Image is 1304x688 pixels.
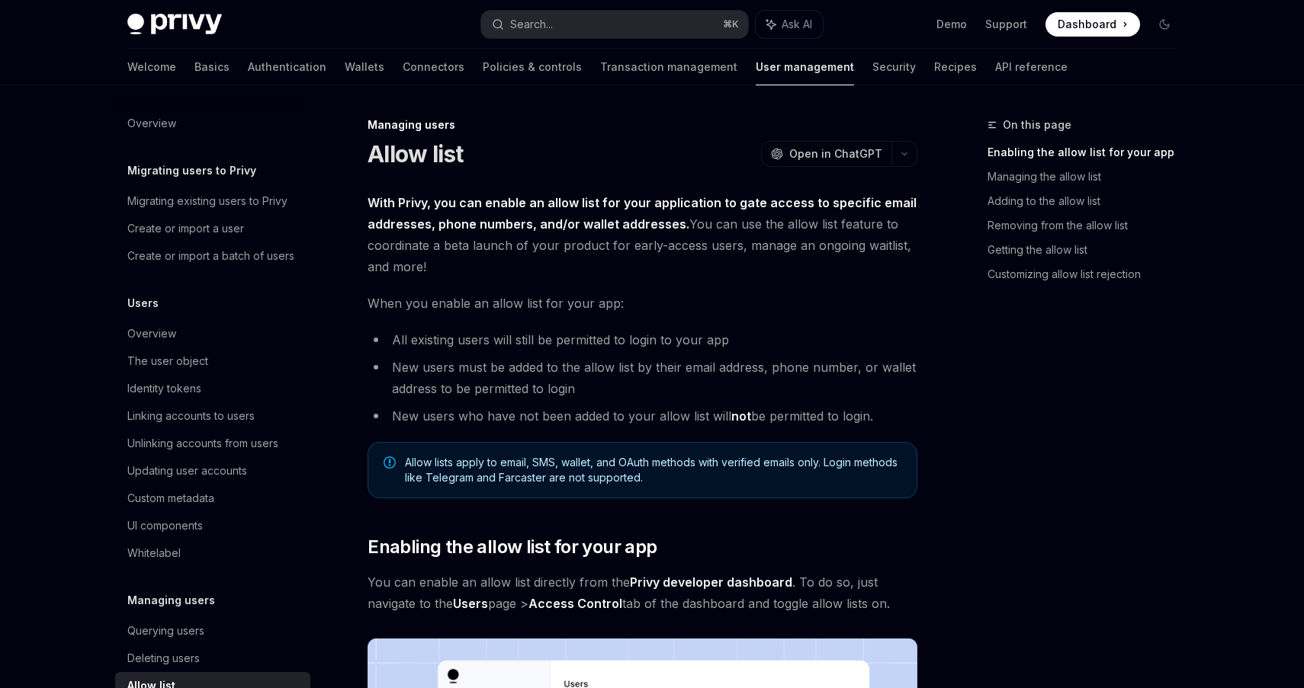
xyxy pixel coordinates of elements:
li: New users must be added to the allow list by their email address, phone number, or wallet address... [368,357,917,399]
button: Ask AI [756,11,823,38]
div: Linking accounts to users [127,407,255,425]
span: Ask AI [782,17,812,32]
a: Policies & controls [483,49,582,85]
a: Privy developer dashboard [630,574,792,590]
div: UI components [127,517,203,535]
a: Demo [936,17,967,32]
a: Querying users [115,617,310,645]
a: Deleting users [115,645,310,672]
span: You can enable an allow list directly from the . To do so, just navigate to the page > tab of the... [368,571,917,614]
a: UI components [115,512,310,539]
a: Migrating existing users to Privy [115,187,310,215]
div: Overview [127,114,176,133]
span: Dashboard [1058,17,1116,32]
div: Querying users [127,622,204,640]
span: On this page [1003,116,1071,134]
a: Recipes [934,49,977,85]
a: Basics [194,49,230,85]
a: Updating user accounts [115,457,310,485]
strong: With Privy, you can enable an allow list for your application to gate access to specific email ad... [368,195,917,232]
li: All existing users will still be permitted to login to your app [368,329,917,350]
a: Custom metadata [115,485,310,512]
span: ⌘ K [723,18,739,30]
div: Whitelabel [127,544,181,562]
span: When you enable an allow list for your app: [368,293,917,314]
a: Overview [115,320,310,347]
span: Open in ChatGPT [789,146,882,162]
button: Toggle dark mode [1152,12,1177,37]
button: Search...⌘K [481,11,748,38]
a: Enabling the allow list for your app [988,140,1189,165]
a: Security [872,49,916,85]
strong: not [731,408,751,424]
a: Linking accounts to users [115,402,310,430]
div: Updating user accounts [127,462,247,480]
li: New users who have not been added to your allow list will be permitted to login. [368,405,917,427]
img: dark logo [127,14,222,35]
a: Overview [115,110,310,137]
a: Transaction management [600,49,737,85]
a: Create or import a user [115,215,310,242]
a: Identity tokens [115,375,310,402]
div: Deleting users [127,649,200,667]
a: Whitelabel [115,539,310,567]
svg: Note [384,456,396,469]
div: Create or import a user [127,219,244,238]
a: API reference [995,49,1068,85]
span: You can use the allow list feature to coordinate a beta launch of your product for early-access u... [368,192,917,277]
a: The user object [115,347,310,375]
a: Managing the allow list [988,165,1189,189]
a: Access Control [528,596,622,612]
a: Create or import a batch of users [115,242,310,270]
a: User management [756,49,854,85]
h5: Users [127,294,159,312]
div: Search... [510,15,553,34]
span: Allow lists apply to email, SMS, wallet, and OAuth methods with verified emails only. Login metho... [405,455,901,485]
div: Custom metadata [127,489,214,507]
div: Managing users [368,117,917,133]
h5: Managing users [127,591,215,610]
a: Removing from the allow list [988,213,1189,238]
a: Customizing allow list rejection [988,262,1189,286]
a: Connectors [403,49,464,85]
div: The user object [127,352,208,370]
strong: Users [453,596,488,611]
div: Create or import a batch of users [127,247,294,265]
span: Enabling the allow list for your app [368,535,657,559]
div: Overview [127,325,176,343]
button: Open in ChatGPT [761,141,891,167]
div: Identity tokens [127,379,201,398]
div: Migrating existing users to Privy [127,192,287,210]
h1: Allow list [368,140,464,168]
a: Authentication [248,49,326,85]
a: Getting the allow list [988,238,1189,262]
a: Unlinking accounts from users [115,430,310,457]
div: Unlinking accounts from users [127,434,278,453]
a: Wallets [345,49,384,85]
a: Adding to the allow list [988,189,1189,213]
a: Support [985,17,1027,32]
h5: Migrating users to Privy [127,162,256,180]
a: Welcome [127,49,176,85]
a: Dashboard [1045,12,1140,37]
